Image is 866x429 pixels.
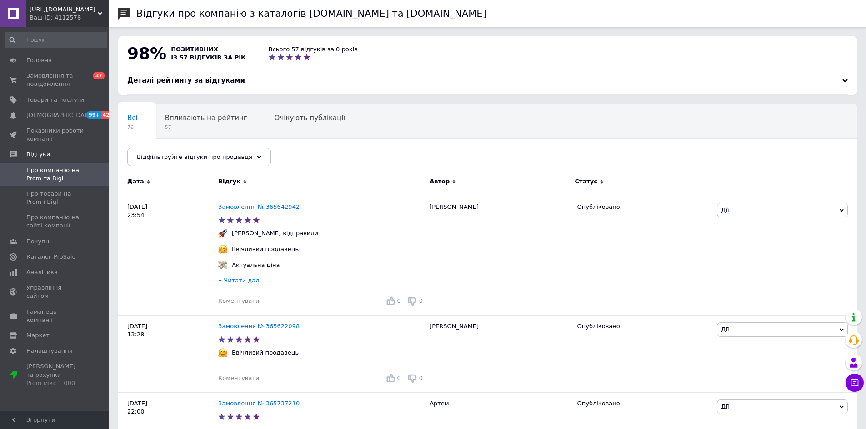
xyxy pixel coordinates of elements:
[127,114,138,122] span: Всі
[165,124,247,131] span: 57
[218,229,227,238] img: :rocket:
[218,400,300,407] a: Замовлення № 365737210
[26,213,84,230] span: Про компанію на сайті компанії
[26,347,73,355] span: Налаштування
[577,203,710,211] div: Опубліковано
[26,308,84,324] span: Гаманець компанії
[721,207,729,213] span: Дії
[224,277,261,284] span: Читати далі
[26,96,84,104] span: Товари та послуги
[218,178,240,186] span: Відгук
[127,124,138,131] span: 76
[230,229,320,237] div: [PERSON_NAME] відправили
[30,14,109,22] div: Ваш ID: 4112578
[26,190,84,206] span: Про товари на Prom і Bigl
[26,150,50,158] span: Відгуки
[137,153,252,160] span: Відфільтруйте відгуки про продавця
[26,253,75,261] span: Каталог ProSale
[218,374,259,382] div: Коментувати
[218,276,425,287] div: Читати далі
[171,46,218,53] span: позитивних
[26,72,84,88] span: Замовлення та повідомлення
[101,111,112,119] span: 42
[171,54,246,61] span: із 57 відгуків за рік
[26,284,84,300] span: Управління сайтом
[5,32,107,48] input: Пошук
[218,203,300,210] a: Замовлення № 365642942
[26,127,84,143] span: Показники роботи компанії
[218,261,227,270] img: :money_with_wings:
[430,178,450,186] span: Автор
[26,56,52,64] span: Головна
[218,375,259,381] span: Коментувати
[846,374,864,392] button: Чат з покупцем
[577,322,710,330] div: Опубліковано
[118,139,238,173] div: Опубліковані без коментаря
[230,261,282,269] div: Актуальна ціна
[26,111,94,119] span: [DEMOGRAPHIC_DATA]
[127,76,848,85] div: Деталі рейтингу за відгуками
[419,297,423,304] span: 0
[425,196,572,315] div: [PERSON_NAME]
[419,375,423,381] span: 0
[425,316,572,393] div: [PERSON_NAME]
[26,166,84,182] span: Про компанію на Prom та Bigl
[93,72,105,79] span: 37
[26,268,58,276] span: Аналітика
[269,45,358,54] div: Всього 57 відгуків за 0 років
[577,399,710,408] div: Опубліковано
[26,379,84,387] div: Prom мікс 1 000
[26,237,51,246] span: Покупці
[397,297,401,304] span: 0
[218,297,259,304] span: Коментувати
[118,196,218,315] div: [DATE] 23:54
[218,297,259,305] div: Коментувати
[218,323,300,330] a: Замовлення № 365622098
[397,375,401,381] span: 0
[275,114,345,122] span: Очікують публікації
[86,111,101,119] span: 99+
[127,76,245,84] span: Деталі рейтингу за відгуками
[165,114,247,122] span: Впливають на рейтинг
[118,316,218,393] div: [DATE] 13:28
[127,148,220,157] span: Опубліковані без комен...
[127,178,144,186] span: Дата
[575,178,597,186] span: Статус
[30,5,98,14] span: Zarty_shop.ua
[721,403,729,410] span: Дії
[218,245,227,254] img: :hugging_face:
[218,348,227,357] img: :hugging_face:
[230,349,301,357] div: Ввічливий продавець
[26,362,84,387] span: [PERSON_NAME] та рахунки
[230,245,301,253] div: Ввічливий продавець
[136,8,486,19] h1: Відгуки про компанію з каталогів [DOMAIN_NAME] та [DOMAIN_NAME]
[721,326,729,333] span: Дії
[127,44,166,63] span: 98%
[26,331,50,340] span: Маркет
